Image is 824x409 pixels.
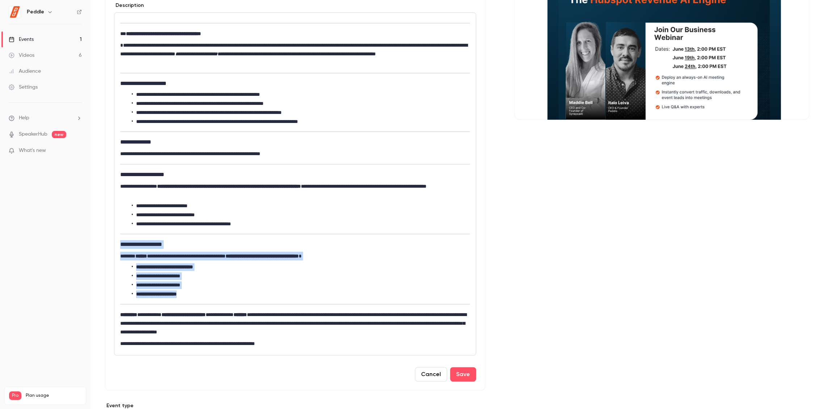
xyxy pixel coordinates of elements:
[26,393,81,399] span: Plan usage
[27,8,44,16] h6: Peddle
[415,367,447,382] button: Cancel
[9,36,34,43] div: Events
[9,391,21,400] span: Pro
[9,52,34,59] div: Videos
[9,114,82,122] li: help-dropdown-opener
[19,147,46,154] span: What's new
[19,131,47,138] a: SpeakerHub
[114,2,144,9] label: Description
[19,114,29,122] span: Help
[450,367,476,382] button: Save
[9,6,21,18] img: Peddle
[52,131,66,138] span: new
[9,68,41,75] div: Audience
[114,12,476,355] section: description
[9,84,38,91] div: Settings
[73,148,82,154] iframe: Noticeable Trigger
[114,13,476,355] div: editor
